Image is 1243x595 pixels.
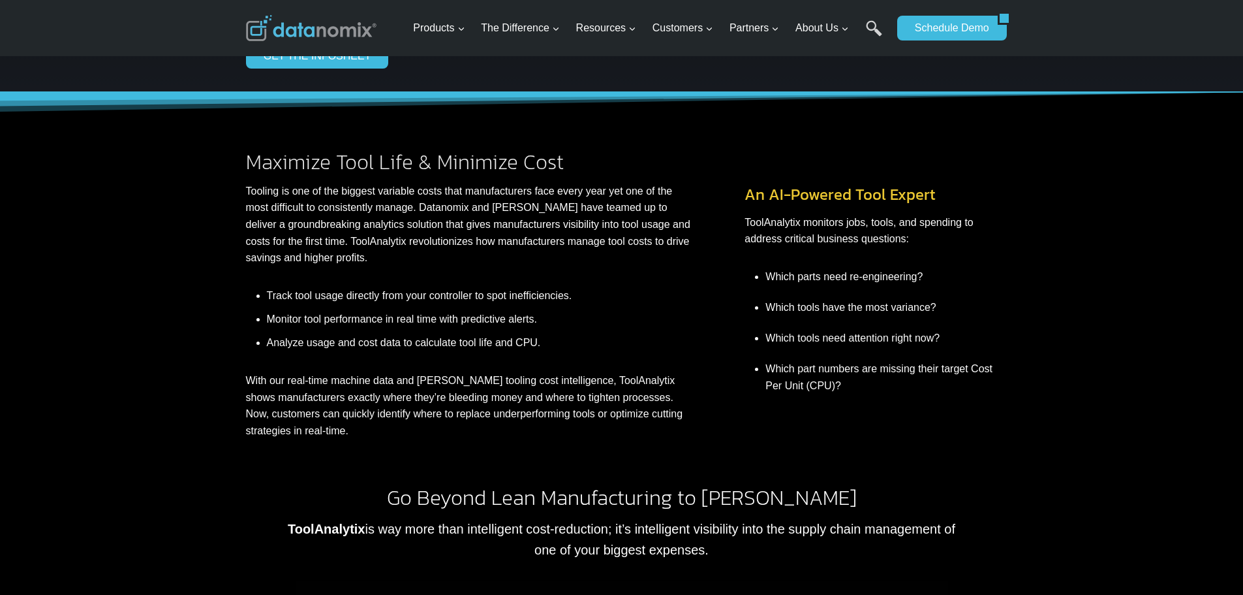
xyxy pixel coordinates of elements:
h3: An AI-Powered Tool Expert [744,183,997,206]
a: Terms [146,291,166,300]
li: Analyze usage and cost data to calculate tool life and CPU. [267,334,693,351]
span: Products [413,20,465,37]
li: Track tool usage directly from your controller to spot inefficiencies. [267,287,693,304]
li: Monitor tool performance in real time with predictive alerts. [267,304,693,334]
span: The Difference [481,20,560,37]
span: About Us [795,20,849,37]
li: Which part numbers are missing their target Cost Per Unit (CPU)? [765,353,997,401]
span: Last Name [294,1,335,12]
p: Tooling is one of the biggest variable costs that manufacturers face every year yet one of the mo... [246,183,693,266]
span: Customers [652,20,713,37]
span: Partners [729,20,779,37]
a: Schedule Demo [897,16,998,40]
span: State/Region [294,161,344,173]
p: With our real-time machine data and [PERSON_NAME] tooling cost intelligence, ToolAnalytix shows m... [246,372,693,439]
a: Search [866,20,882,50]
h2: Go Beyond Lean Manufacturing to [PERSON_NAME] [283,487,961,508]
nav: Primary Navigation [408,7,891,50]
p: is way more than intelligent cost-reduction; it’s intelligent visibility into the supply chain ma... [283,519,961,560]
span: Phone number [294,54,352,66]
li: Which parts need re-engineering? [765,268,997,292]
span: Resources [576,20,636,37]
li: Which tools have the most variance? [765,292,997,323]
li: Which tools need attention right now? [765,323,997,353]
a: Privacy Policy [177,291,220,300]
img: Datanomix [246,15,376,41]
p: ToolAnalytix monitors jobs, tools, and spending to address critical business questions: [744,214,997,248]
h2: Maximize Tool Life & Minimize Cost [246,152,693,172]
strong: ToolAnalytix [288,522,365,536]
